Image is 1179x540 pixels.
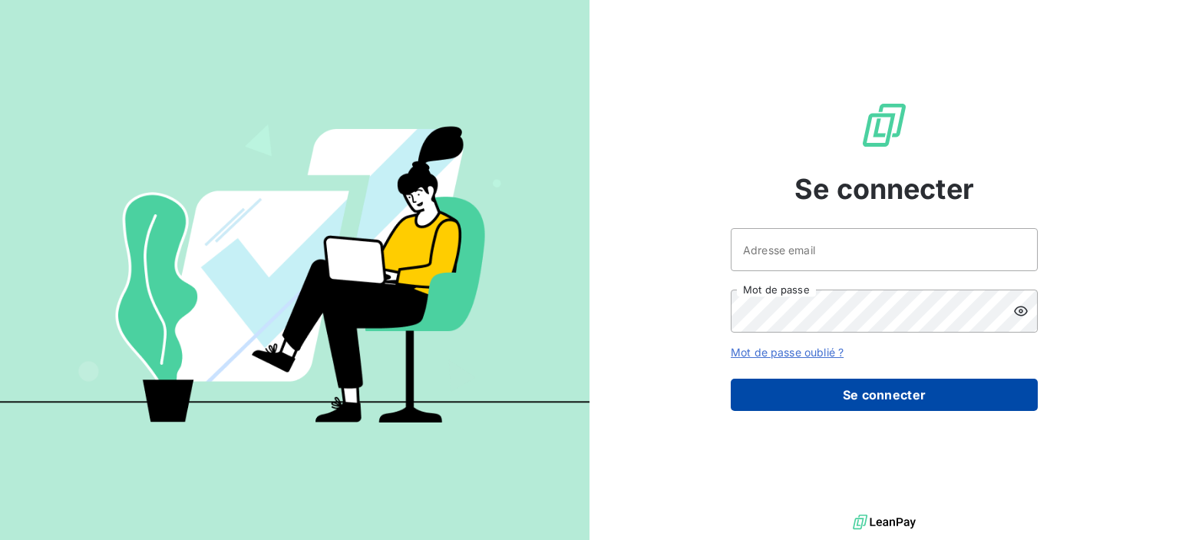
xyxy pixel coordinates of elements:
button: Se connecter [731,379,1038,411]
input: placeholder [731,228,1038,271]
a: Mot de passe oublié ? [731,346,844,359]
span: Se connecter [794,168,974,210]
img: Logo LeanPay [860,101,909,150]
img: logo [853,511,916,534]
